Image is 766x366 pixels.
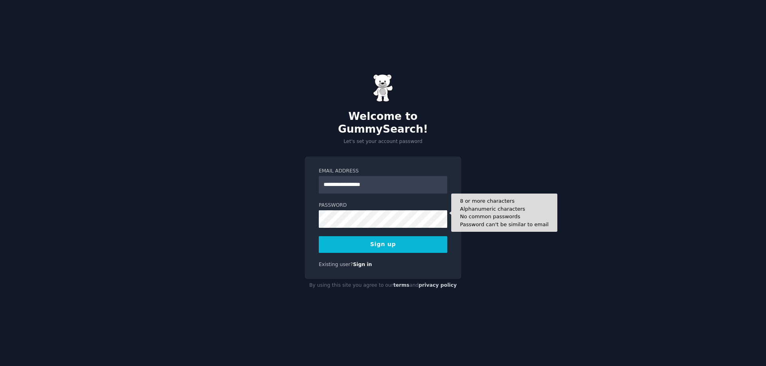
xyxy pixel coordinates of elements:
[393,282,409,288] a: terms
[319,168,447,175] label: Email Address
[319,262,353,267] span: Existing user?
[373,74,393,102] img: Gummy Bear
[305,110,461,135] h2: Welcome to GummySearch!
[419,282,457,288] a: privacy policy
[305,279,461,292] div: By using this site you agree to our and
[319,202,447,209] label: Password
[319,236,447,253] button: Sign up
[353,262,372,267] a: Sign in
[305,138,461,145] p: Let's set your account password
